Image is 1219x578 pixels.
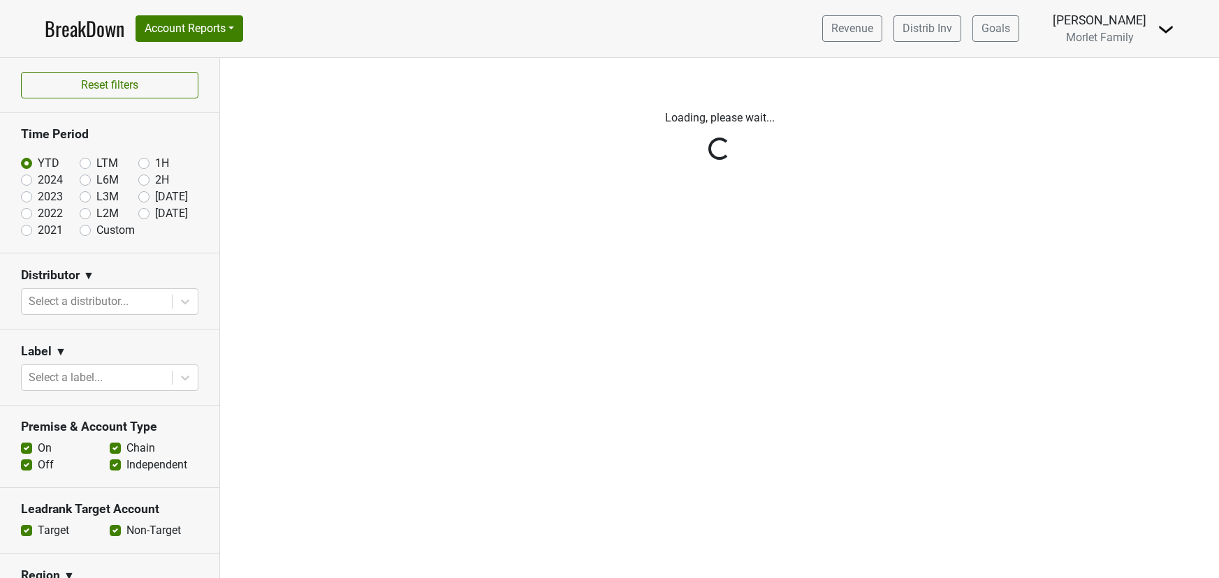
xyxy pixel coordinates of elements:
p: Loading, please wait... [332,110,1107,126]
a: BreakDown [45,14,124,43]
a: Distrib Inv [893,15,961,42]
div: [PERSON_NAME] [1053,11,1146,29]
img: Dropdown Menu [1158,21,1174,38]
span: Morlet Family [1066,31,1134,44]
a: Revenue [822,15,882,42]
button: Account Reports [136,15,243,42]
a: Goals [972,15,1019,42]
